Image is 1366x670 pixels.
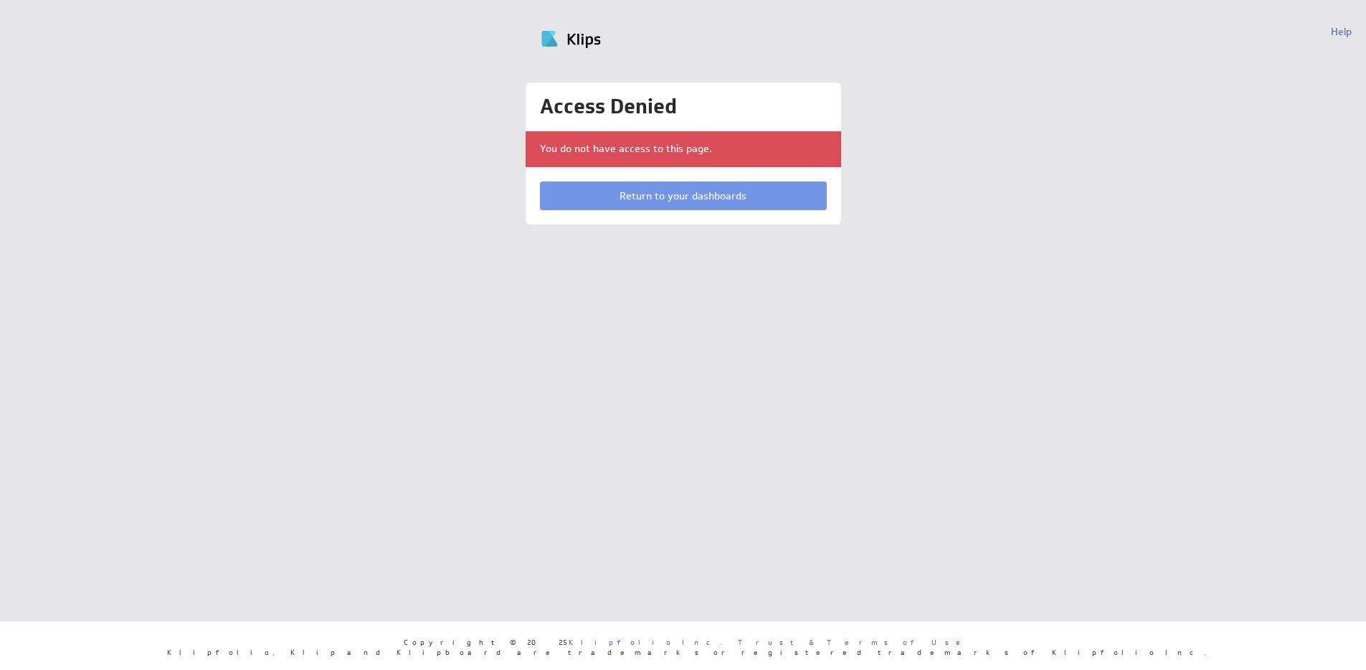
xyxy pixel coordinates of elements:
[167,648,1206,656] span: Klipfolio, Klip and Klipboard are trademarks or registered trademarks of Klipfolio Inc.
[1331,25,1352,38] a: Help
[569,637,723,647] a: Klipfolio Inc.
[404,638,723,646] span: Copyright © 2025
[540,181,827,210] a: Return to your dashboards
[540,25,667,58] img: Klipfolio klips logo
[540,142,827,156] p: You do not have access to this page.
[738,637,970,647] a: Trust & Terms of Use
[540,97,827,117] h1: Access Denied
